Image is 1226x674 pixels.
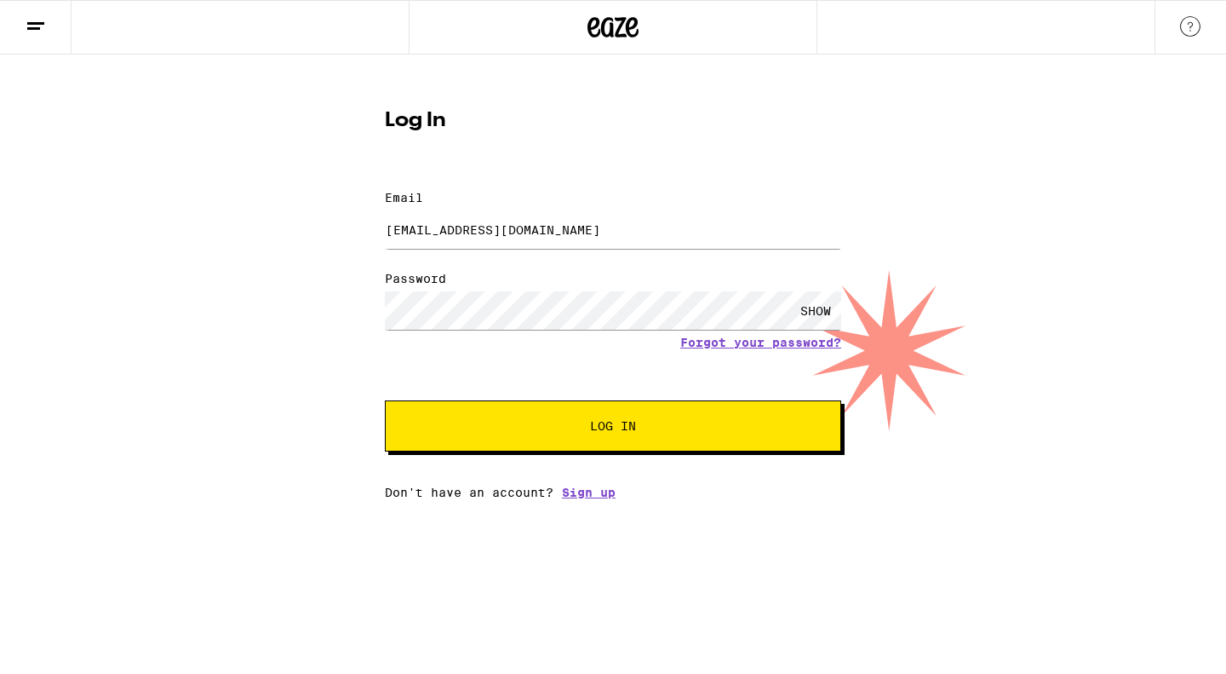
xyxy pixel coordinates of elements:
input: Email [385,210,841,249]
label: Email [385,191,423,205]
div: SHOW [790,291,841,330]
span: Help [38,12,73,27]
button: Log In [385,400,841,452]
div: Don't have an account? [385,486,841,499]
a: Forgot your password? [680,336,841,349]
h1: Log In [385,111,841,131]
a: Sign up [562,486,616,499]
span: Log In [590,420,636,432]
label: Password [385,272,446,285]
